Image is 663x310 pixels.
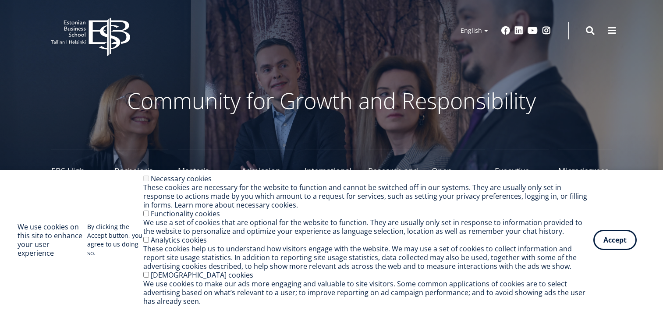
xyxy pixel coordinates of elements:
label: [DEMOGRAPHIC_DATA] cookies [151,270,253,280]
h2: We use cookies on this site to enhance your user experience [18,222,87,257]
a: Admission [241,149,295,193]
a: EBS High School [51,149,105,193]
div: These cookies are necessary for the website to function and cannot be switched off in our systems... [143,183,593,209]
a: Facebook [501,26,510,35]
label: Necessary cookies [151,174,212,183]
a: Open University [432,149,486,193]
button: Accept [593,230,637,250]
div: These cookies help us to understand how visitors engage with the website. We may use a set of coo... [143,244,593,271]
a: Bachelor's Studies [114,149,168,193]
a: Instagram [542,26,551,35]
div: We use a set of cookies that are optional for the website to function. They are usually only set ... [143,218,593,236]
a: Microdegrees [558,149,612,193]
a: Linkedin [514,26,523,35]
a: International Experience [305,149,358,193]
p: Community for Growth and Responsibility [99,88,564,114]
a: Executive Education [495,149,549,193]
a: Master's Studies [178,149,232,193]
label: Analytics cookies [151,235,207,245]
a: Youtube [528,26,538,35]
p: By clicking the Accept button, you agree to us doing so. [87,222,144,257]
a: Research and Doctoral Studies [368,149,422,193]
label: Functionality cookies [151,209,220,218]
div: We use cookies to make our ads more engaging and valuable to site visitors. Some common applicati... [143,279,593,306]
